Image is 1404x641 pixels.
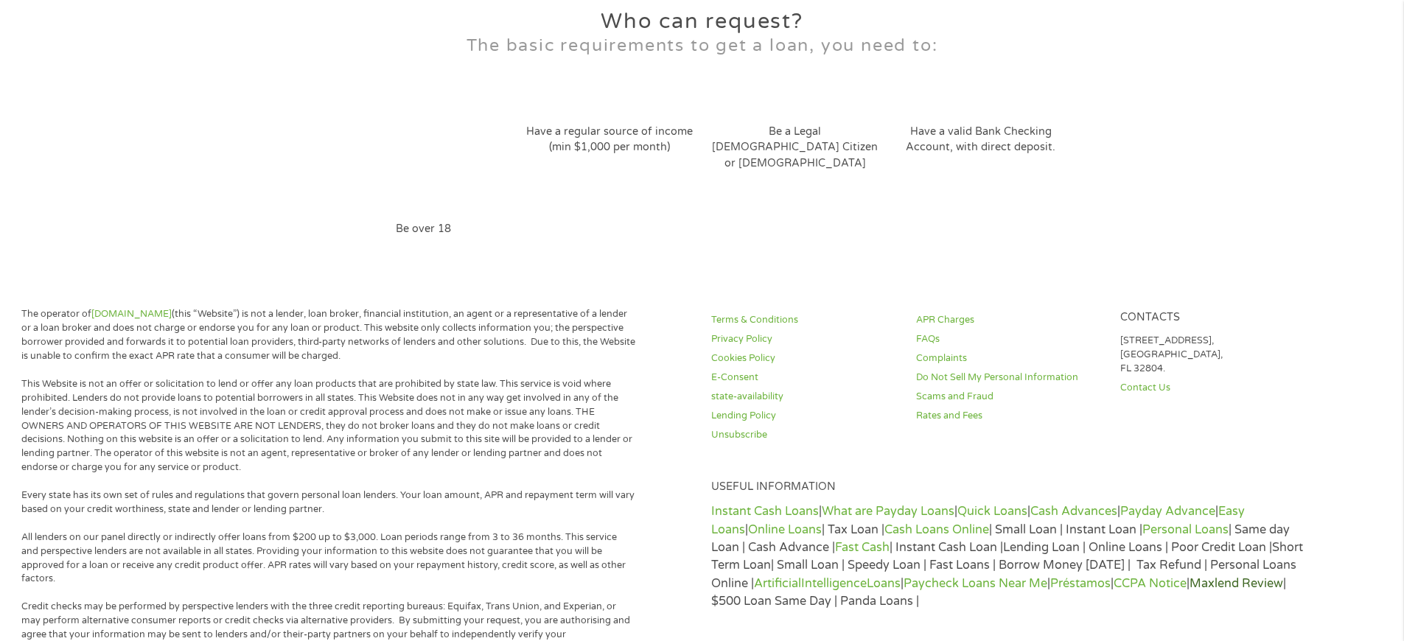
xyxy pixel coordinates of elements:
a: Paycheck Loans Near Me [904,576,1047,591]
a: Do Not Sell My Personal Information [916,371,1103,385]
a: Préstamos [1050,576,1111,591]
a: APR Charges [916,313,1103,327]
a: Easy Loans [711,504,1245,536]
p: Be over 18 [338,221,510,237]
a: Maxlend Review [1190,576,1283,591]
p: Have a valid Bank Checking Account, with direct deposit. [895,124,1067,155]
a: Scams and Fraud [916,390,1103,404]
a: Rates and Fees [916,409,1103,423]
p: The operator of (this “Website”) is not a lender, loan broker, financial institution, an agent or... [21,307,636,363]
p: | | | | | | | Tax Loan | | Small Loan | Instant Loan | | Same day Loan | Cash Advance | | Instant... [711,502,1307,610]
a: Intelligence [801,576,867,591]
a: FAQs [916,332,1103,346]
a: Quick Loans [957,504,1027,519]
img: 18 years of for a payday loan [338,93,510,208]
a: Terms & Conditions [711,313,898,327]
a: Unsubscribe [711,428,898,442]
a: Complaints [916,351,1103,365]
a: CCPA Notice [1114,576,1187,591]
a: state-availability [711,390,898,404]
a: Online Loans [748,522,822,537]
h2: The basic requirements to get a loan, you need to: [331,38,1074,55]
p: This Website is not an offer or solicitation to lend or offer any loan products that are prohibit... [21,377,636,474]
a: [DOMAIN_NAME] [91,308,172,320]
a: Cash Loans Online [884,522,989,537]
a: Privacy Policy [711,332,898,346]
p: [STREET_ADDRESS], [GEOGRAPHIC_DATA], FL 32804. [1120,334,1307,376]
a: Fast Cash [835,540,890,555]
p: Have a regular source of income (min $1,000 per month) [523,124,696,155]
a: Cash Advances [1030,504,1117,519]
a: What are Payday Loans [822,504,954,519]
a: Payday Advance [1120,504,1215,519]
a: Instant Cash Loans [711,504,819,519]
a: Personal Loans [1142,522,1229,537]
p: Every state has its own set of rules and regulations that govern personal loan lenders. Your loan... [21,488,636,516]
h4: Contacts [1120,311,1307,325]
a: E-Consent [711,371,898,385]
span: I [709,175,712,186]
a: Lending Policy [711,409,898,423]
a: Loans [867,576,901,591]
p: Be a Legal [DEMOGRAPHIC_DATA] Citizen or [DEMOGRAPHIC_DATA] [709,124,881,172]
a: Contact Us [1120,381,1307,395]
h2: Who can request? [331,11,1074,32]
h4: Useful Information [711,480,1307,494]
a: Artificial [754,576,801,591]
p: All lenders on our panel directly or indirectly offer loans from $200 up to $3,000. Loan periods ... [21,530,636,586]
a: Cookies Policy [711,351,898,365]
